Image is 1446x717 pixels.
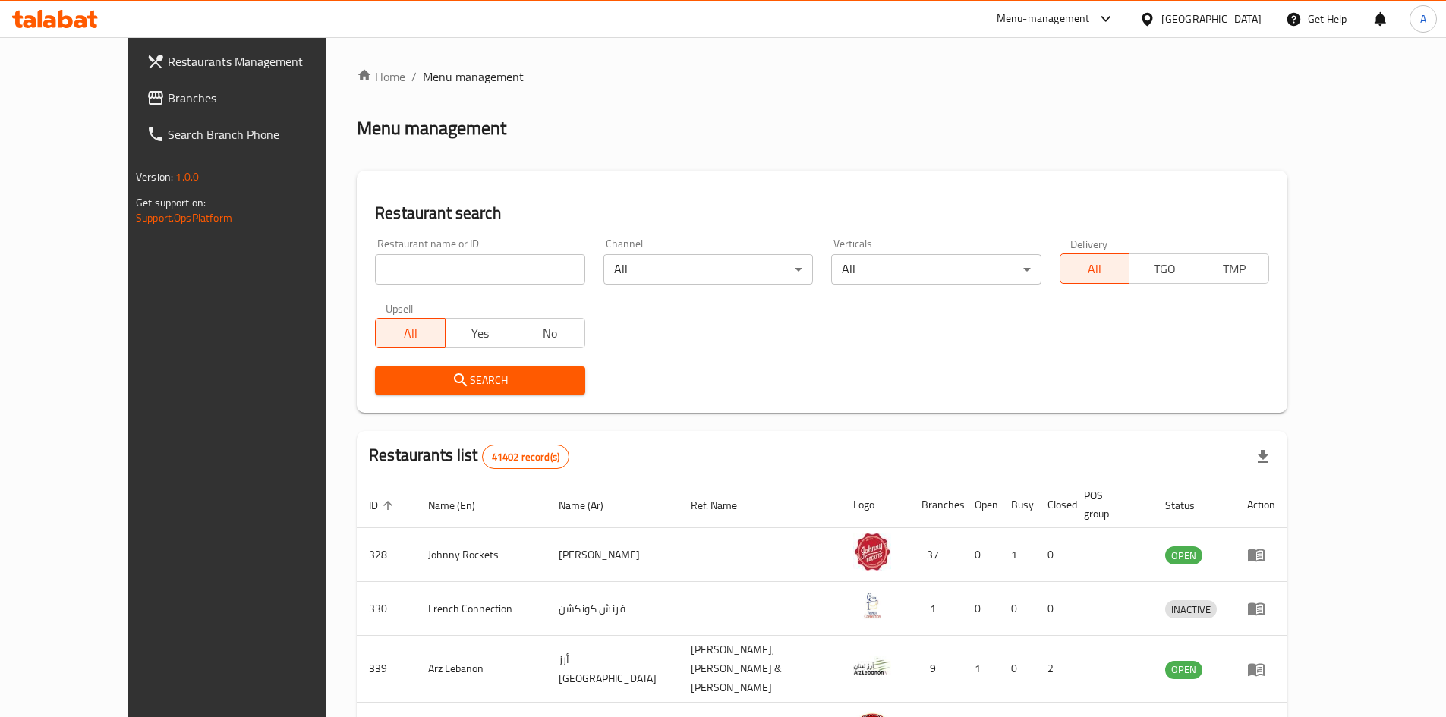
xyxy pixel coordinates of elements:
span: A [1420,11,1426,27]
th: Closed [1035,482,1072,528]
span: ID [369,496,398,514]
img: French Connection [853,586,891,624]
td: 330 [357,582,416,636]
a: Support.OpsPlatform [136,208,232,228]
img: Arz Lebanon [853,647,891,685]
span: Name (En) [428,496,495,514]
span: Search Branch Phone [168,125,358,143]
td: Arz Lebanon [416,636,547,703]
button: TMP [1199,253,1269,284]
div: Total records count [482,445,569,469]
th: Open [962,482,999,528]
h2: Restaurant search [375,202,1269,225]
th: Action [1235,482,1287,528]
button: All [1060,253,1130,284]
a: Search Branch Phone [134,116,370,153]
td: 9 [909,636,962,703]
div: INACTIVE [1165,600,1217,618]
button: All [375,318,446,348]
span: Search [387,371,572,390]
span: All [382,322,439,344]
span: OPEN [1165,661,1202,678]
span: INACTIVE [1165,601,1217,618]
span: 1.0.0 [175,167,199,187]
td: 0 [1035,528,1072,582]
button: Yes [445,318,515,348]
span: Ref. Name [691,496,757,514]
a: Restaurants Management [134,43,370,80]
span: Menu management [423,68,524,86]
button: No [515,318,585,348]
td: أرز [GEOGRAPHIC_DATA] [547,636,679,703]
td: 0 [1035,582,1072,636]
th: Branches [909,482,962,528]
span: No [521,322,579,344]
div: Menu-management [997,10,1090,28]
button: Search [375,366,584,395]
th: Busy [999,482,1035,528]
label: Delivery [1070,238,1108,249]
td: 37 [909,528,962,582]
div: All [603,254,813,285]
a: Home [357,68,405,86]
div: Menu [1247,599,1275,618]
span: TGO [1136,258,1193,280]
div: Export file [1245,439,1281,475]
a: Branches [134,80,370,116]
td: فرنش كونكشن [547,582,679,636]
span: Version: [136,167,173,187]
span: Status [1165,496,1214,514]
nav: breadcrumb [357,68,1287,86]
span: Branches [168,89,358,107]
li: / [411,68,417,86]
img: Johnny Rockets [853,533,891,571]
span: 41402 record(s) [483,450,569,464]
td: French Connection [416,582,547,636]
span: TMP [1205,258,1263,280]
div: Menu [1247,660,1275,678]
td: 1 [999,528,1035,582]
td: 0 [999,582,1035,636]
td: 339 [357,636,416,703]
label: Upsell [386,303,414,313]
td: 1 [962,636,999,703]
td: 0 [962,528,999,582]
td: 0 [962,582,999,636]
div: Menu [1247,546,1275,564]
h2: Menu management [357,116,506,140]
td: 328 [357,528,416,582]
td: [PERSON_NAME],[PERSON_NAME] & [PERSON_NAME] [679,636,842,703]
div: All [831,254,1041,285]
td: Johnny Rockets [416,528,547,582]
span: OPEN [1165,547,1202,564]
input: Search for restaurant name or ID.. [375,254,584,285]
td: [PERSON_NAME] [547,528,679,582]
span: All [1066,258,1124,280]
td: 2 [1035,636,1072,703]
span: Name (Ar) [559,496,623,514]
td: 0 [999,636,1035,703]
span: POS group [1084,486,1135,523]
div: [GEOGRAPHIC_DATA] [1161,11,1262,27]
th: Logo [841,482,909,528]
button: TGO [1129,253,1199,284]
span: Restaurants Management [168,52,358,71]
td: 1 [909,582,962,636]
span: Yes [452,322,509,344]
h2: Restaurants list [369,444,569,469]
span: Get support on: [136,193,206,212]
